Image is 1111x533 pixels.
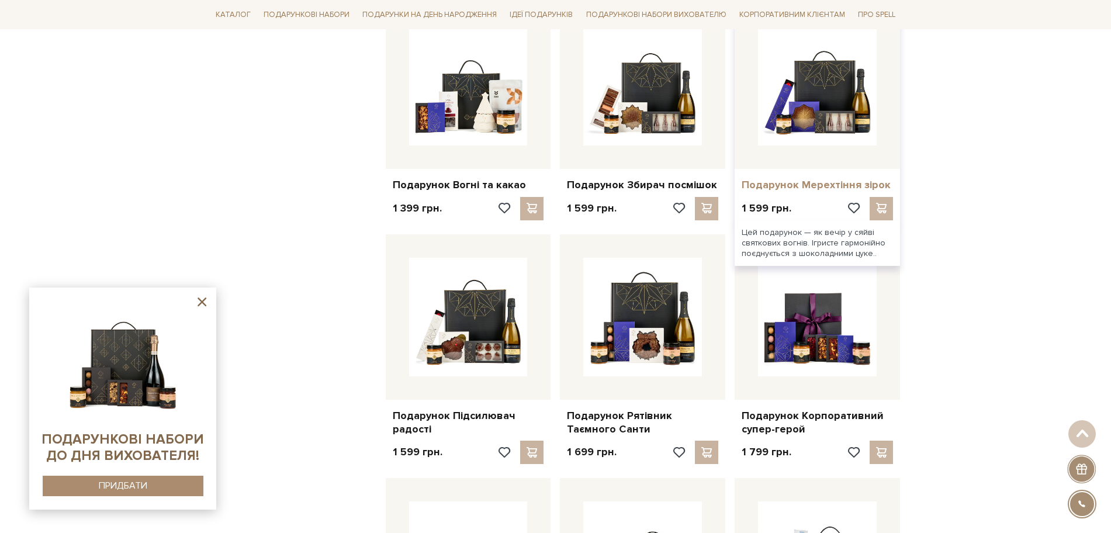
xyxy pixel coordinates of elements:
[742,202,791,215] p: 1 599 грн.
[742,445,791,459] p: 1 799 грн.
[211,6,255,24] a: Каталог
[567,445,617,459] p: 1 699 грн.
[393,445,442,459] p: 1 599 грн.
[567,202,617,215] p: 1 599 грн.
[742,178,893,192] a: Подарунок Мерехтіння зірок
[393,178,544,192] a: Подарунок Вогні та какао
[735,220,900,266] div: Цей подарунок — як вечір у сяйві святкових вогнів. Ігристе гармонійно поєднується з шоколадними ц...
[393,409,544,437] a: Подарунок Підсилювач радості
[582,5,731,25] a: Подарункові набори вихователю
[393,202,442,215] p: 1 399 грн.
[358,6,501,24] a: Подарунки на День народження
[742,409,893,437] a: Подарунок Корпоративний супер-герой
[259,6,354,24] a: Подарункові набори
[735,5,850,25] a: Корпоративним клієнтам
[853,6,900,24] a: Про Spell
[505,6,577,24] a: Ідеї подарунків
[567,409,718,437] a: Подарунок Рятівник Таємного Санти
[567,178,718,192] a: Подарунок Збирач посмішок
